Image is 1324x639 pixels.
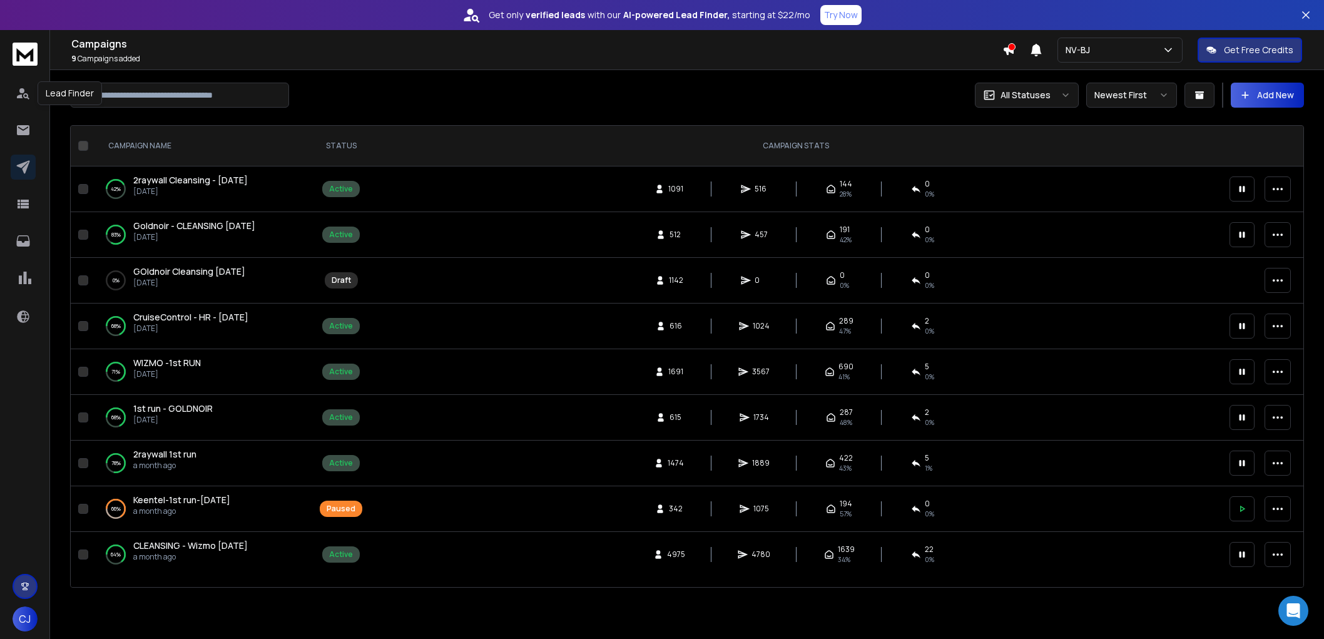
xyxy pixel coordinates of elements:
[93,304,312,349] td: 68%CruiseControl - HR - [DATE][DATE]
[840,417,852,427] span: 48 %
[133,174,248,186] span: 2raywall Cleansing - [DATE]
[111,411,121,424] p: 68 %
[133,402,213,414] span: 1st run - GOLDNOIR
[489,9,810,21] p: Get only with our starting at $22/mo
[133,265,245,278] a: GOldnoir Cleansing [DATE]
[113,274,120,287] p: 0 %
[840,179,852,189] span: 144
[526,9,585,21] strong: verified leads
[925,362,929,372] span: 5
[839,453,853,463] span: 422
[93,441,312,486] td: 78%2raywall 1st runa month ago
[1278,596,1308,626] div: Open Intercom Messenger
[840,235,852,245] span: 42 %
[820,5,862,25] button: Try Now
[925,372,934,382] span: 0 %
[93,349,312,395] td: 71%WIZMO -1st RUN[DATE]
[133,187,248,197] p: [DATE]
[329,458,353,468] div: Active
[93,395,312,441] td: 68%1st run - GOLDNOIR[DATE]
[133,369,201,379] p: [DATE]
[327,504,355,514] div: Paused
[111,457,121,469] p: 78 %
[670,412,682,422] span: 615
[71,54,1002,64] p: Campaigns added
[133,278,245,288] p: [DATE]
[111,548,121,561] p: 64 %
[925,225,930,235] span: 0
[329,550,353,560] div: Active
[329,321,353,331] div: Active
[824,9,858,21] p: Try Now
[111,366,120,378] p: 71 %
[332,275,351,285] div: Draft
[71,53,76,64] span: 9
[1231,83,1304,108] button: Add New
[925,270,930,280] span: 0
[670,230,682,240] span: 512
[753,321,770,331] span: 1024
[667,550,685,560] span: 4975
[370,126,1222,166] th: CAMPAIGN STATS
[840,509,852,519] span: 57 %
[755,230,768,240] span: 457
[668,367,683,377] span: 1691
[133,220,255,232] a: Goldnoir - CLEANSING [DATE]
[669,275,683,285] span: 1142
[133,552,248,562] p: a month ago
[133,232,255,242] p: [DATE]
[840,407,853,417] span: 287
[133,506,230,516] p: a month ago
[838,372,850,382] span: 41 %
[755,184,767,194] span: 516
[111,228,121,241] p: 83 %
[925,463,932,473] span: 1 %
[753,504,769,514] span: 1075
[840,499,852,509] span: 194
[93,532,312,578] td: 64%CLEANSING - Wizmo [DATE]a month ago
[133,539,248,552] a: CLEANSING - Wizmo [DATE]
[13,606,38,631] button: CJ
[668,184,683,194] span: 1091
[312,126,370,166] th: STATUS
[93,258,312,304] td: 0%GOldnoir Cleansing [DATE][DATE]
[840,189,852,199] span: 28 %
[133,461,196,471] p: a month ago
[133,494,230,506] a: Keentel-1st run-[DATE]
[925,509,934,519] span: 0 %
[133,311,248,324] a: CruiseControl - HR - [DATE]
[1086,83,1177,108] button: Newest First
[133,448,196,461] a: 2raywall 1st run
[752,367,770,377] span: 3567
[133,265,245,277] span: GOldnoir Cleansing [DATE]
[839,463,852,473] span: 43 %
[840,280,849,290] span: 0%
[329,412,353,422] div: Active
[1001,89,1051,101] p: All Statuses
[93,212,312,258] td: 83%Goldnoir - CLEANSING [DATE][DATE]
[93,126,312,166] th: CAMPAIGN NAME
[839,326,851,336] span: 47 %
[925,499,930,509] span: 0
[925,407,929,417] span: 2
[925,453,929,463] span: 5
[925,280,934,290] span: 0%
[752,458,770,468] span: 1889
[133,311,248,323] span: CruiseControl - HR - [DATE]
[133,357,201,369] a: WIZMO -1st RUN
[71,36,1002,51] h1: Campaigns
[838,544,855,555] span: 1639
[93,486,312,532] td: 66%Keentel-1st run-[DATE]a month ago
[925,189,934,199] span: 0 %
[840,270,845,280] span: 0
[329,230,353,240] div: Active
[1066,44,1095,56] p: NV-BJ
[1198,38,1302,63] button: Get Free Credits
[133,539,248,551] span: CLEANSING - Wizmo [DATE]
[753,412,769,422] span: 1734
[925,235,934,245] span: 0 %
